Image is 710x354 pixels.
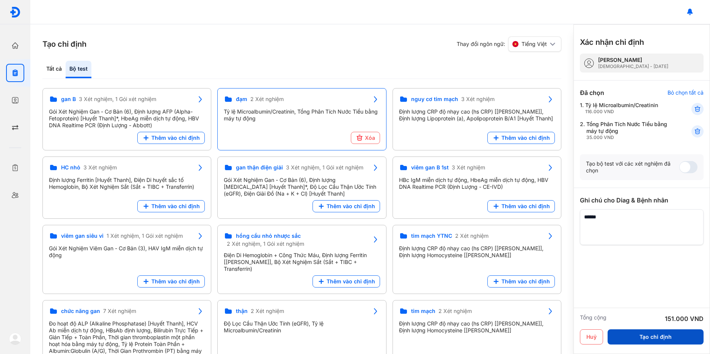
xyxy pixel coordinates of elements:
button: Thêm vào chỉ định [137,275,205,288]
div: Gói Xét Nghiệm Viêm Gan - Cơ Bản (3), HAV IgM miễn dịch tự động [49,245,205,259]
div: Tổng cộng [580,314,606,323]
span: Thêm vào chỉ định [327,278,375,285]
span: gan thận điện giải [236,164,283,171]
span: 2 Xét nghiệm [250,96,284,103]
button: Thêm vào chỉ định [313,200,380,212]
img: logo [9,333,21,345]
span: 3 Xét nghiệm [461,96,495,103]
div: 1. [580,102,673,115]
div: Tất cả [42,61,66,78]
span: 1 Xét nghiệm, 1 Gói xét nghiệm [107,232,183,239]
span: viêm gan B 1st [411,164,449,171]
span: hồng cầu nhỏ nhược sắc [236,232,301,239]
span: đạm [236,96,247,103]
span: Thêm vào chỉ định [501,278,550,285]
h3: Tạo chỉ định [42,39,86,49]
span: gan B [61,96,76,103]
span: 2 Xét nghiệm [251,308,284,314]
span: 2 Xét nghiệm, 1 Gói xét nghiệm [227,240,304,247]
button: Tạo chỉ định [608,329,704,345]
div: 35.000 VND [586,134,673,141]
span: Thêm vào chỉ định [501,203,550,210]
div: Tạo bộ test với các xét nghiệm đã chọn [586,160,679,174]
div: Gói Xét Nghiệm Gan - Cơ Bản (6), Định lượng [MEDICAL_DATA] [Huyết Thanh]*, Độ Lọc Cầu Thận Ước Tí... [224,177,380,197]
div: 151.000 VND [665,314,704,323]
div: [DEMOGRAPHIC_DATA] - [DATE] [598,63,668,70]
div: Điện Di Hemoglobin + Công Thức Máu, Định lượng Ferritin [[PERSON_NAME]], Bộ Xét Nghiệm Sắt (Sắt +... [224,252,380,272]
div: Độ Lọc Cầu Thận Ước Tính (eGFR), Tỷ lệ Microalbumin/Creatinin [224,320,380,334]
div: Ghi chú cho Diag & Bệnh nhân [580,196,704,205]
div: Bộ test [66,61,91,78]
span: Thêm vào chỉ định [151,134,200,141]
span: chức năng gan [61,308,100,314]
div: Định lượng CRP độ nhạy cao (hs CRP) [[PERSON_NAME]], Định lượng Homocysteine [[PERSON_NAME]] [399,320,555,334]
div: Định lượng Ferritin [Huyết Thanh], Điện Di huyết sắc tố Hemoglobin, Bộ Xét Nghiệm Sắt (Sắt + TIBC... [49,177,205,190]
span: tim mạch YTNC [411,232,452,239]
div: Bỏ chọn tất cả [668,89,704,96]
span: Xóa [365,134,375,141]
div: Gói Xét Nghiệm Gan - Cơ Bản (6), Định lượng AFP (Alpha-Fetoprotein) [Huyết Thanh]*, HbeAg miễn dị... [49,108,205,129]
div: [PERSON_NAME] [598,57,668,63]
div: Tỷ lệ Microalbumin/Creatinin [585,102,658,115]
div: Định lượng CRP độ nhạy cao (hs CRP) [[PERSON_NAME]], Định lượng Homocysteine [[PERSON_NAME]] [399,245,555,259]
div: Đã chọn [580,88,604,97]
h3: Xác nhận chỉ định [580,37,644,47]
span: Thêm vào chỉ định [151,278,200,285]
span: viêm gan siêu vi [61,232,104,239]
span: Tiếng Việt [522,41,547,47]
div: Tỷ lệ Microalbumin/Creatinin, Tổng Phân Tích Nước Tiểu bằng máy tự động [224,108,380,122]
span: Thêm vào chỉ định [501,134,550,141]
button: Thêm vào chỉ định [137,200,205,212]
button: Thêm vào chỉ định [487,275,555,288]
button: Thêm vào chỉ định [487,132,555,144]
span: tim mạch [411,308,435,314]
button: Xóa [351,132,380,144]
span: Thêm vào chỉ định [327,203,375,210]
div: 2. [580,121,673,141]
button: Thêm vào chỉ định [137,132,205,144]
span: 3 Xét nghiệm, 1 Gói xét nghiệm [79,96,156,103]
div: Định lượng CRP độ nhạy cao (hs CRP) [[PERSON_NAME]], Định lượng Lipoprotein (a), Apolipoprotein B... [399,108,555,122]
span: Thêm vào chỉ định [151,203,200,210]
span: HC nhỏ [61,164,80,171]
button: Huỷ [580,329,603,345]
img: logo [9,6,21,18]
div: Thay đổi ngôn ngữ: [457,36,561,52]
span: 3 Xét nghiệm, 1 Gói xét nghiệm [286,164,363,171]
span: 2 Xét nghiệm [455,232,489,239]
span: 2 Xét nghiệm [438,308,472,314]
button: Thêm vào chỉ định [313,275,380,288]
div: Tổng Phân Tích Nước Tiểu bằng máy tự động [586,121,673,141]
div: HBc IgM miễn dịch tự động, HbeAg miễn dịch tự động, HBV DNA Realtime PCR (Định Lượng - CE-IVD) [399,177,555,190]
span: thận [236,308,248,314]
span: 7 Xét nghiệm [103,308,136,314]
span: nguy cơ tim mạch [411,96,458,103]
div: 116.000 VND [585,109,658,115]
span: 3 Xét nghiệm [83,164,117,171]
button: Thêm vào chỉ định [487,200,555,212]
span: 3 Xét nghiệm [452,164,485,171]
